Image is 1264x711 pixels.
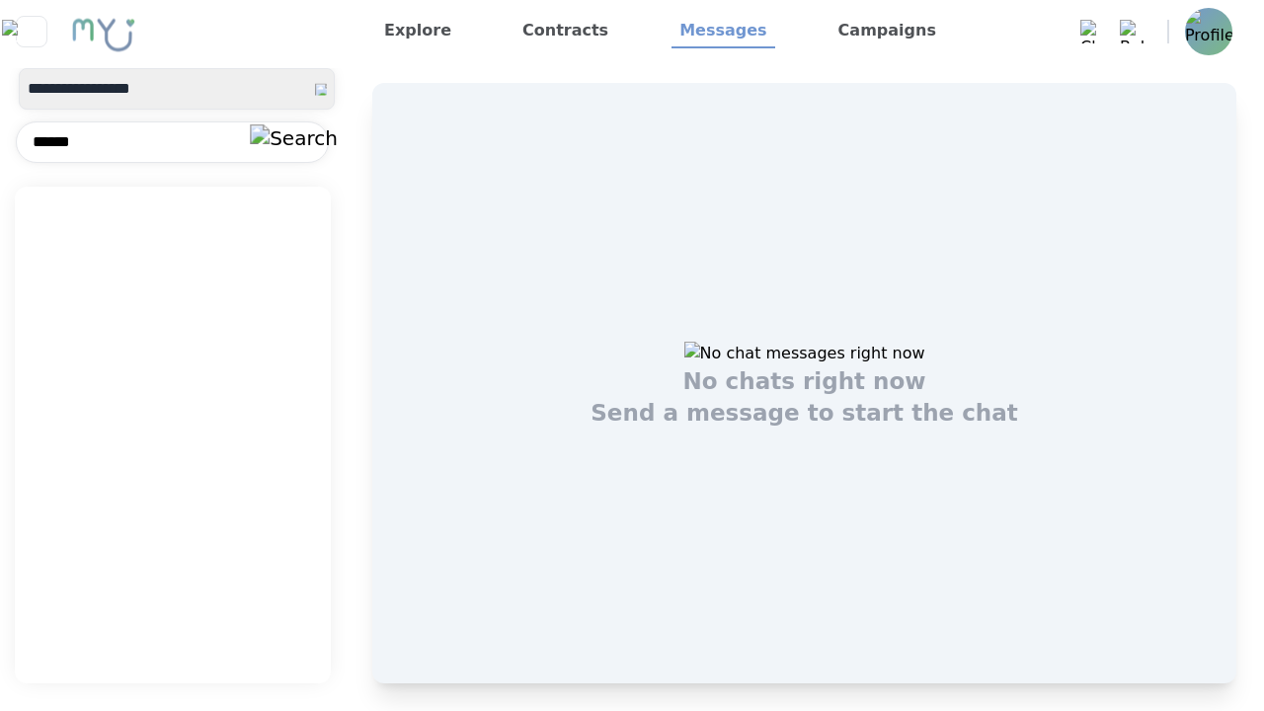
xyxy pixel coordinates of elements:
[1120,20,1144,43] img: Bell
[1080,20,1104,43] img: Chat
[250,124,338,154] img: Search
[591,397,1018,429] h1: Send a message to start the chat
[514,15,616,48] a: Contracts
[684,342,925,365] img: No chat messages right now
[682,365,925,397] h1: No chats right now
[830,15,944,48] a: Campaigns
[671,15,774,48] a: Messages
[1185,8,1232,55] img: Profile
[2,20,60,43] img: Close sidebar
[376,15,459,48] a: Explore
